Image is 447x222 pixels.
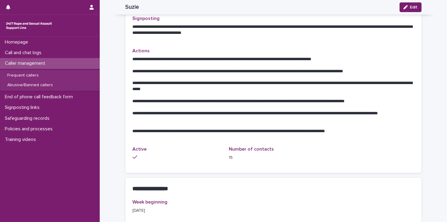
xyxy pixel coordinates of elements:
[133,16,160,21] span: Signposting
[2,73,44,78] p: Frequent callers
[2,39,33,45] p: Homepage
[133,48,150,53] span: Actions
[2,137,41,142] p: Training videos
[2,94,78,100] p: End of phone call feedback form
[229,147,274,152] span: Number of contacts
[410,5,418,9] span: Edit
[5,20,53,32] img: rhQMoQhaT3yELyF149Cw
[2,50,46,56] p: Call and chat logs
[133,200,168,204] span: Week beginning
[2,83,58,88] p: Abusive/Banned callers
[2,105,44,110] p: Signposting links
[133,207,222,214] p: [DATE]
[2,116,54,121] p: Safeguarding records
[2,126,57,132] p: Policies and processes
[400,2,422,12] button: Edit
[229,155,318,161] p: 15
[125,4,139,11] h2: Suzie
[2,60,50,66] p: Caller management
[133,147,147,152] span: Active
